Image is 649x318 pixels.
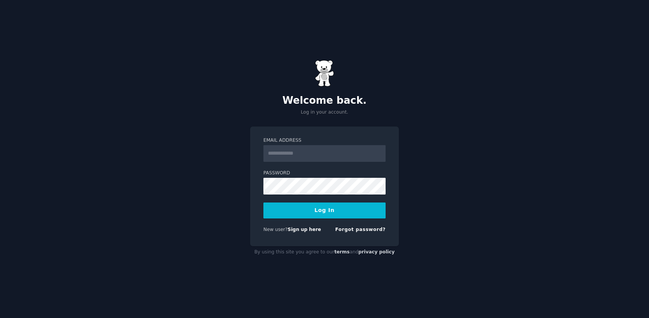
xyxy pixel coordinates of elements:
span: New user? [263,227,288,232]
h2: Welcome back. [250,95,399,107]
a: Sign up here [288,227,321,232]
img: Gummy Bear [315,60,334,87]
p: Log in your account. [250,109,399,116]
label: Email Address [263,137,386,144]
button: Log In [263,203,386,218]
a: Forgot password? [335,227,386,232]
a: terms [334,249,350,255]
a: privacy policy [358,249,395,255]
div: By using this site you agree to our and [250,246,399,258]
label: Password [263,170,386,177]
